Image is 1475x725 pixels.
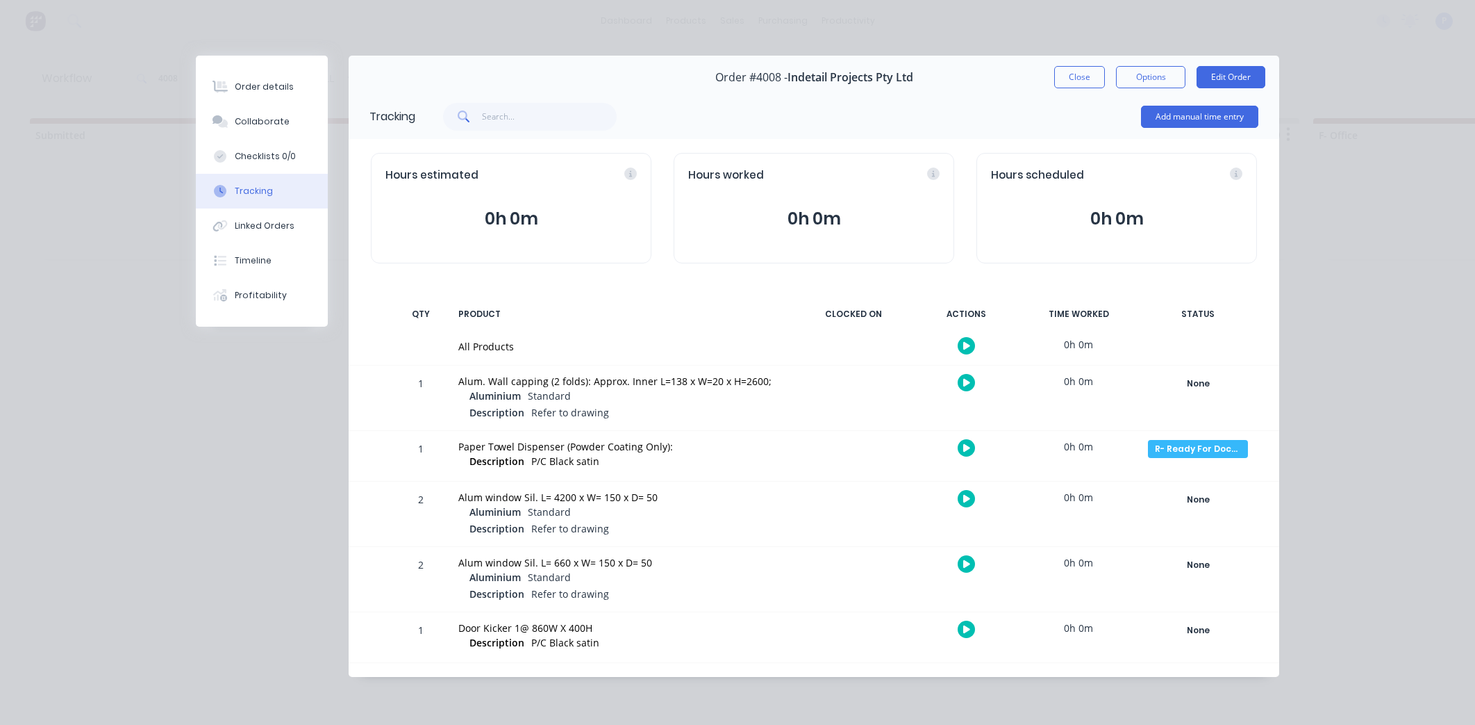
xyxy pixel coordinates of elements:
[469,505,521,519] span: Aluminium
[235,150,296,163] div: Checklists 0/0
[1148,440,1248,458] div: R- Ready For Docket
[469,521,524,536] span: Description
[531,455,599,468] span: P/C Black satin
[235,220,294,232] div: Linked Orders
[196,174,328,209] button: Tracking
[531,406,609,419] span: Refer to drawing
[385,168,478,184] span: Hours estimated
[196,139,328,174] button: Checklists 0/0
[469,389,521,403] span: Aluminium
[1147,439,1249,459] button: R- Ready For Docket
[531,636,599,649] span: P/C Black satin
[528,505,571,519] span: Standard
[458,339,785,354] div: All Products
[450,300,793,329] div: PRODUCT
[991,168,1084,184] span: Hours scheduled
[400,368,442,430] div: 1
[458,555,785,570] div: Alum window Sil. L= 660 x W= 150 x D= 50
[196,278,328,313] button: Profitability
[469,405,524,420] span: Description
[1141,106,1258,128] button: Add manual time entry
[469,570,521,585] span: Aluminium
[1148,491,1248,509] div: None
[235,81,294,93] div: Order details
[369,108,415,125] div: Tracking
[469,635,524,650] span: Description
[787,71,913,84] span: Indetail Projects Pty Ltd
[1197,66,1265,88] button: Edit Order
[1148,375,1248,393] div: None
[385,206,637,232] button: 0h 0m
[400,614,442,662] div: 1
[235,185,273,197] div: Tracking
[688,168,764,184] span: Hours worked
[458,490,785,505] div: Alum window Sil. L= 4200 x W= 150 x D= 50
[1139,300,1257,329] div: STATUS
[1026,612,1131,644] div: 0h 0m
[1026,300,1131,329] div: TIME WORKED
[400,300,442,329] div: QTY
[914,300,1018,329] div: ACTIONS
[400,433,442,481] div: 1
[1148,621,1248,640] div: None
[1116,66,1185,88] button: Options
[400,549,442,612] div: 2
[1147,374,1249,393] button: None
[482,103,617,131] input: Search...
[1026,431,1131,462] div: 0h 0m
[1026,366,1131,397] div: 0h 0m
[531,587,609,601] span: Refer to drawing
[1054,66,1105,88] button: Close
[196,104,328,139] button: Collaborate
[235,289,287,302] div: Profitability
[235,115,290,128] div: Collaborate
[400,484,442,546] div: 2
[1026,329,1131,360] div: 0h 0m
[531,522,609,535] span: Refer to drawing
[528,389,571,402] span: Standard
[1026,547,1131,578] div: 0h 0m
[1148,556,1248,574] div: None
[1147,555,1249,575] button: None
[196,209,328,243] button: Linked Orders
[196,243,328,278] button: Timeline
[715,71,787,84] span: Order #4008 -
[235,254,272,267] div: Timeline
[528,571,571,584] span: Standard
[688,206,940,232] button: 0h 0m
[458,439,785,454] div: Paper Towel Dispenser (Powder Coating Only):
[469,587,524,601] span: Description
[1026,482,1131,513] div: 0h 0m
[801,300,906,329] div: CLOCKED ON
[458,374,785,389] div: Alum. Wall capping (2 folds): Approx. Inner L=138 x W=20 x H=2600;
[991,206,1242,232] button: 0h 0m
[469,454,524,469] span: Description
[1147,621,1249,640] button: None
[458,621,785,635] div: Door Kicker 1@ 860W X 400H
[196,70,328,104] button: Order details
[1147,490,1249,510] button: None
